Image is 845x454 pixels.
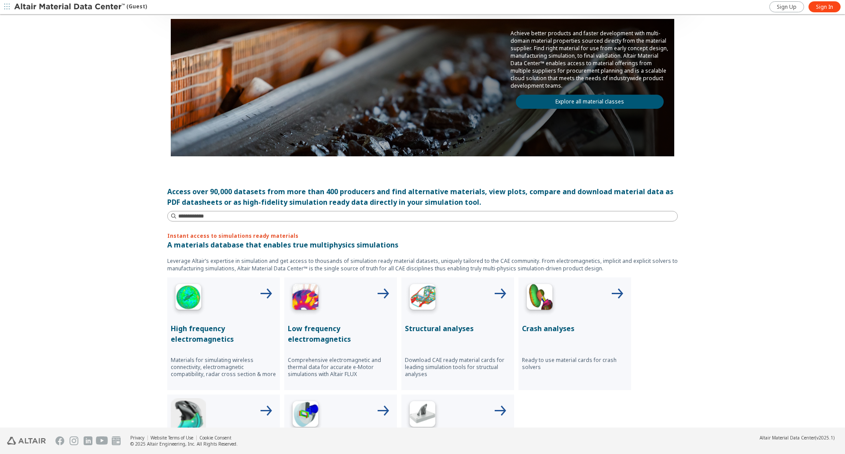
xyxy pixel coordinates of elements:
div: © 2025 Altair Engineering, Inc. All Rights Reserved. [130,441,238,447]
a: Privacy [130,435,144,441]
p: Comprehensive electromagnetic and thermal data for accurate e-Motor simulations with Altair FLUX [288,357,393,378]
p: Achieve better products and faster development with multi-domain material properties sourced dire... [511,30,669,89]
span: Altair Material Data Center [760,435,815,441]
a: Sign In [808,1,841,12]
img: Injection Molding Icon [171,398,206,433]
img: Altair Material Data Center [14,3,126,11]
img: Crash Analyses Icon [522,281,557,316]
a: Website Terms of Use [151,435,193,441]
p: Leverage Altair’s expertise in simulation and get access to thousands of simulation ready materia... [167,257,678,272]
img: Low Frequency Icon [288,281,323,316]
a: Explore all material classes [516,95,664,109]
p: Download CAE ready material cards for leading simulation tools for structual analyses [405,357,511,378]
img: Structural Analyses Icon [405,281,440,316]
p: Ready to use material cards for crash solvers [522,357,628,371]
div: Access over 90,000 datasets from more than 400 producers and find alternative materials, view plo... [167,186,678,207]
span: Sign Up [777,4,797,11]
p: Instant access to simulations ready materials [167,232,678,240]
div: (v2025.1) [760,435,834,441]
div: (Guest) [14,3,147,11]
p: Structural analyses [405,323,511,334]
img: Polymer Extrusion Icon [288,398,323,433]
p: A materials database that enables true multiphysics simulations [167,240,678,250]
span: Sign In [816,4,833,11]
button: Structural Analyses IconStructural analysesDownload CAE ready material cards for leading simulati... [401,277,514,390]
img: 3D Printing Icon [405,398,440,433]
p: Materials for simulating wireless connectivity, electromagnetic compatibility, radar cross sectio... [171,357,276,378]
button: Crash Analyses IconCrash analysesReady to use material cards for crash solvers [518,277,631,390]
button: High Frequency IconHigh frequency electromagneticsMaterials for simulating wireless connectivity,... [167,277,280,390]
a: Cookie Consent [199,435,231,441]
p: Low frequency electromagnetics [288,323,393,344]
p: Crash analyses [522,323,628,334]
a: Sign Up [769,1,804,12]
img: Altair Engineering [7,437,46,445]
button: Low Frequency IconLow frequency electromagneticsComprehensive electromagnetic and thermal data fo... [284,277,397,390]
p: High frequency electromagnetics [171,323,276,344]
img: High Frequency Icon [171,281,206,316]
